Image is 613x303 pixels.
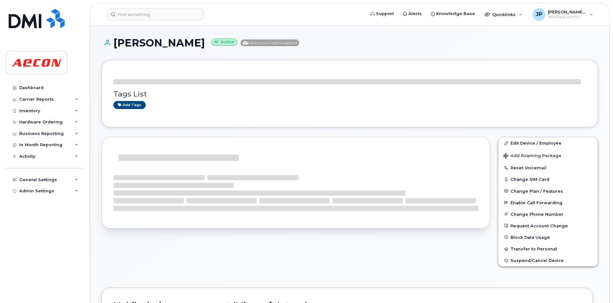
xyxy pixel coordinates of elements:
[511,258,564,263] span: Suspend/Cancel Device
[498,149,598,162] button: Add Roaming Package
[498,243,598,255] button: Transfer to Personal
[498,208,598,220] button: Change Phone Number
[102,37,598,48] h1: [PERSON_NAME]
[241,39,299,46] span: Directory Push Enabled
[498,220,598,231] button: Request Account Change
[503,153,561,159] span: Add Roaming Package
[113,90,586,98] h3: Tags List
[498,197,598,208] button: Enable Call Forwarding
[498,137,598,149] a: Edit Device / Employee
[498,185,598,197] button: Change Plan / Features
[498,255,598,266] button: Suspend/Cancel Device
[498,173,598,185] button: Change SIM Card
[511,189,563,193] span: Change Plan / Features
[211,38,237,46] small: Active
[498,162,598,173] button: Reset Voicemail
[498,231,598,243] button: Block Data Usage
[113,101,146,109] a: Add tags
[511,200,562,205] span: Enable Call Forwarding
